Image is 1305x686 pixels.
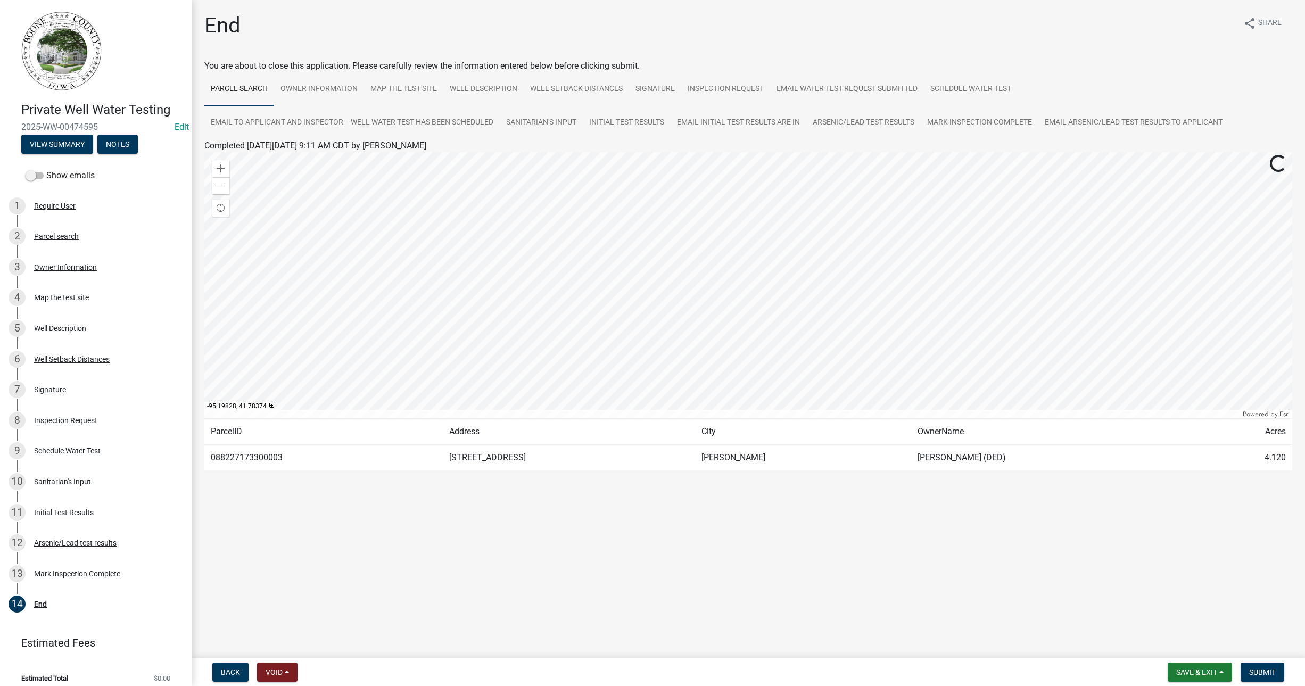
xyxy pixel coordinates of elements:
[1243,17,1256,30] i: share
[204,60,1292,492] div: You are about to close this application. Please carefully review the information entered below be...
[34,294,89,301] div: Map the test site
[212,663,249,682] button: Back
[1249,668,1276,676] span: Submit
[34,600,47,608] div: End
[204,13,241,38] h1: End
[1241,663,1284,682] button: Submit
[806,106,921,140] a: Arsenic/Lead test results
[204,72,274,106] a: Parcel search
[274,72,364,106] a: Owner Information
[34,263,97,271] div: Owner Information
[524,72,629,106] a: Well Setback Distances
[443,445,695,471] td: [STREET_ADDRESS]
[21,675,68,682] span: Estimated Total
[911,419,1196,445] td: OwnerName
[34,356,110,363] div: Well Setback Distances
[21,11,102,91] img: Boone County, Iowa
[770,72,924,106] a: Email Water Test Request submitted
[212,160,229,177] div: Zoom in
[34,509,94,516] div: Initial Test Results
[257,663,298,682] button: Void
[1235,13,1290,34] button: shareShare
[26,169,95,182] label: Show emails
[34,447,101,454] div: Schedule Water Test
[443,72,524,106] a: Well Description
[34,202,76,210] div: Require User
[1196,445,1292,471] td: 4.120
[204,419,443,445] td: ParcelID
[9,473,26,490] div: 10
[1168,663,1232,682] button: Save & Exit
[9,534,26,551] div: 12
[9,442,26,459] div: 9
[21,140,93,149] wm-modal-confirm: Summary
[34,570,120,577] div: Mark Inspection Complete
[1240,410,1292,418] div: Powered by
[921,106,1038,140] a: Mark Inspection Complete
[1038,106,1229,140] a: Email arsenic/lead test results to applicant
[97,140,138,149] wm-modal-confirm: Notes
[695,445,911,471] td: [PERSON_NAME]
[97,135,138,154] button: Notes
[212,177,229,194] div: Zoom out
[9,565,26,582] div: 13
[175,122,189,132] a: Edit
[9,632,175,654] a: Estimated Fees
[221,668,240,676] span: Back
[34,539,117,547] div: Arsenic/Lead test results
[34,478,91,485] div: Sanitarian's Input
[629,72,681,106] a: Signature
[443,419,695,445] td: Address
[500,106,583,140] a: Sanitarian's Input
[21,135,93,154] button: View Summary
[9,381,26,398] div: 7
[583,106,671,140] a: Initial Test Results
[204,445,443,471] td: 088227173300003
[1196,419,1292,445] td: Acres
[9,596,26,613] div: 14
[364,72,443,106] a: Map the test site
[924,72,1018,106] a: Schedule Water Test
[9,320,26,337] div: 5
[911,445,1196,471] td: [PERSON_NAME] (DED)
[34,233,79,240] div: Parcel search
[1279,410,1290,418] a: Esri
[212,200,229,217] div: Find my location
[9,351,26,368] div: 6
[695,419,911,445] td: City
[9,289,26,306] div: 4
[154,675,170,682] span: $0.00
[175,122,189,132] wm-modal-confirm: Edit Application Number
[266,668,283,676] span: Void
[9,504,26,521] div: 11
[21,122,170,132] span: 2025-WW-00474595
[9,412,26,429] div: 8
[9,259,26,276] div: 3
[1258,17,1282,30] span: Share
[1176,668,1217,676] span: Save & Exit
[34,386,66,393] div: Signature
[681,72,770,106] a: Inspection Request
[671,106,806,140] a: Email initial test results are in
[21,102,183,118] h4: Private Well Water Testing
[204,140,426,151] span: Completed [DATE][DATE] 9:11 AM CDT by [PERSON_NAME]
[34,417,97,424] div: Inspection Request
[204,106,500,140] a: Email to applicant and inspector -- well water test has been scheduled
[34,325,86,332] div: Well Description
[9,228,26,245] div: 2
[9,197,26,214] div: 1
